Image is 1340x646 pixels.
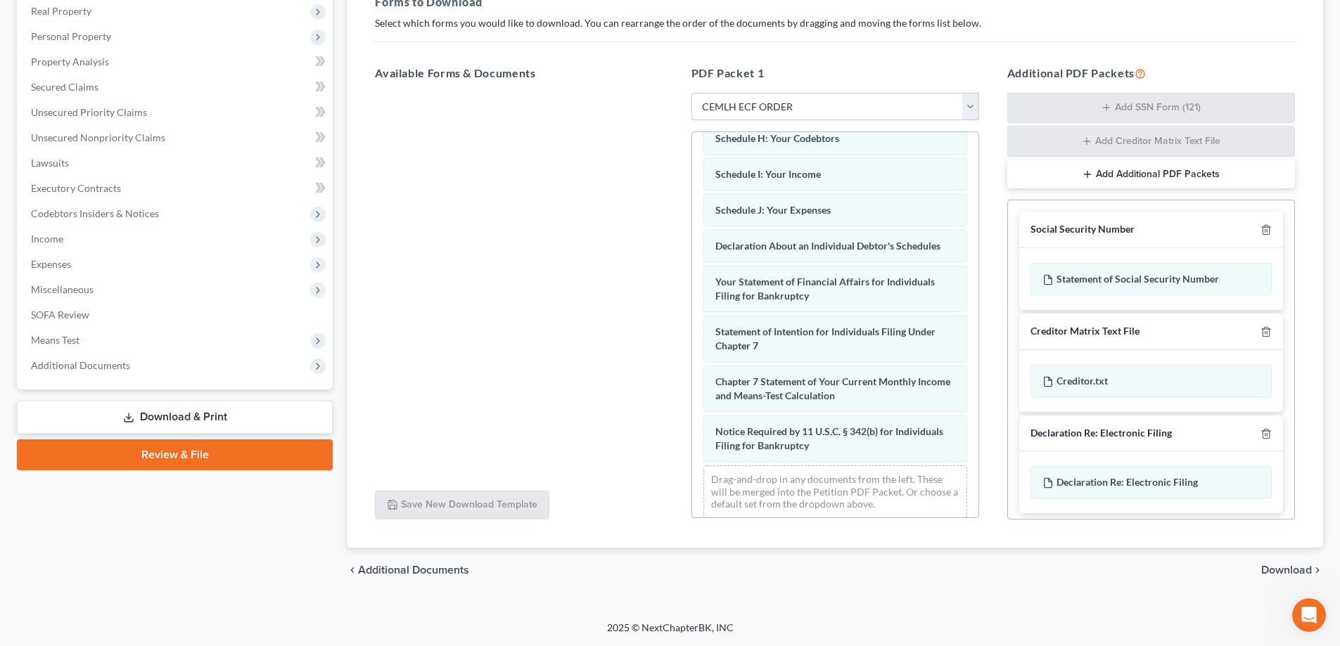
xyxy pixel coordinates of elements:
[1007,65,1295,82] h5: Additional PDF Packets
[67,460,78,472] button: Upload attachment
[31,334,79,346] span: Means Test
[715,204,831,216] span: Schedule J: Your Expenses
[1057,476,1198,488] span: Declaration Re: Electronic Filing
[31,5,91,17] span: Real Property
[17,401,333,434] a: Download & Print
[31,359,130,371] span: Additional Documents
[715,375,950,401] span: Chapter 7 Statement of Your Current Monthly Income and Means-Test Calculation
[375,16,1295,30] p: Select which forms you would like to download. You can rearrange the order of the documents by dr...
[31,157,69,169] span: Lawsuits
[11,110,231,258] div: 🚨ATTN: [GEOGRAPHIC_DATA] of [US_STATE]The court has added a new Credit Counseling Field that we n...
[31,81,98,93] span: Secured Claims
[89,460,101,472] button: Start recording
[31,56,109,67] span: Property Analysis
[1030,325,1140,338] div: Creditor Matrix Text File
[17,439,333,470] a: Review & File
[31,258,71,270] span: Expenses
[1030,427,1172,440] div: Declaration Re: Electronic Filing
[44,460,56,472] button: Gif picker
[691,65,979,82] h5: PDF Packet 1
[40,8,63,30] img: Profile image for Katie
[703,465,967,518] div: Drag-and-drop in any documents from the left. These will be merged into the Petition PDF Packet. ...
[375,491,549,520] button: Save New Download Template
[1007,93,1295,124] button: Add SSN Form (121)
[68,7,160,18] h1: [PERSON_NAME]
[347,564,469,576] a: chevron_left Additional Documents
[247,6,272,31] div: Close
[31,207,159,219] span: Codebtors Insiders & Notices
[715,425,943,451] span: Notice Required by 11 U.S.C. § 342(b) for Individuals Filing for Bankruptcy
[11,110,270,289] div: Katie says…
[1261,564,1323,576] button: Download chevron_right
[31,182,121,194] span: Executory Contracts
[31,309,89,321] span: SOFA Review
[1292,598,1326,632] iframe: Intercom live chat
[31,30,111,42] span: Personal Property
[22,460,33,472] button: Emoji picker
[1007,160,1295,189] button: Add Additional PDF Packets
[347,564,358,576] i: chevron_left
[20,176,333,201] a: Executory Contracts
[715,240,940,252] span: Declaration About an Individual Debtor's Schedules
[269,621,1071,646] div: 2025 © NextChapterBK, INC
[1007,126,1295,157] button: Add Creditor Matrix Text File
[20,75,333,100] a: Secured Claims
[9,6,36,32] button: go back
[20,150,333,176] a: Lawsuits
[358,564,469,576] span: Additional Documents
[1312,564,1323,576] i: chevron_right
[12,431,269,455] textarea: Message…
[1261,564,1312,576] span: Download
[31,283,94,295] span: Miscellaneous
[23,153,219,250] div: The court has added a new Credit Counseling Field that we need to update upon filing. Please remo...
[1030,223,1135,236] div: Social Security Number
[220,6,247,32] button: Home
[31,131,165,143] span: Unsecured Nonpriority Claims
[375,65,663,82] h5: Available Forms & Documents
[31,233,63,245] span: Income
[23,119,200,145] b: 🚨ATTN: [GEOGRAPHIC_DATA] of [US_STATE]
[1030,263,1272,295] div: Statement of Social Security Number
[20,100,333,125] a: Unsecured Priority Claims
[1030,365,1272,397] div: Creditor.txt
[20,302,333,328] a: SOFA Review
[715,276,935,302] span: Your Statement of Financial Affairs for Individuals Filing for Bankruptcy
[715,325,936,351] span: Statement of Intention for Individuals Filing Under Chapter 7
[23,261,141,269] div: [PERSON_NAME] • 10m ago
[31,106,147,118] span: Unsecured Priority Claims
[241,455,264,477] button: Send a message…
[68,18,169,32] p: Active in the last 15m
[715,132,839,144] span: Schedule H: Your Codebtors
[20,49,333,75] a: Property Analysis
[20,125,333,150] a: Unsecured Nonpriority Claims
[715,168,821,180] span: Schedule I: Your Income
